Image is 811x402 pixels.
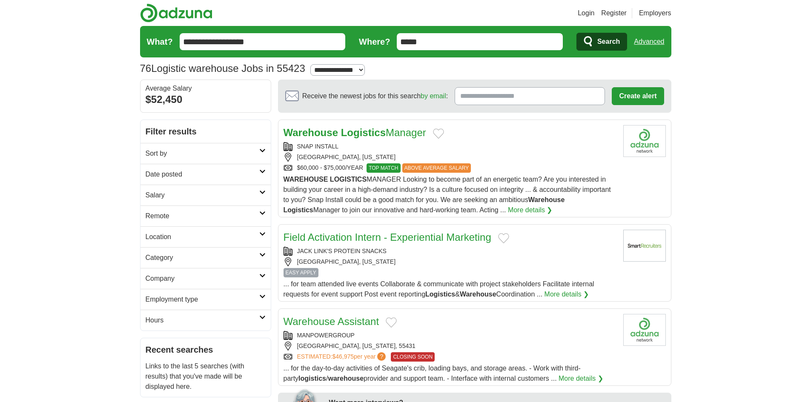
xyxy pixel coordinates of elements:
[508,205,553,215] a: More details ❯
[140,289,271,310] a: Employment type
[140,61,152,76] span: 76
[433,128,444,139] button: Add to favorite jobs
[284,127,338,138] strong: Warehouse
[284,316,379,327] a: Warehouse Assistant
[284,127,426,138] a: Warehouse LogisticsManager
[284,342,616,351] div: [GEOGRAPHIC_DATA], [US_STATE], 55431
[460,291,496,298] strong: Warehouse
[140,143,271,164] a: Sort by
[402,163,471,173] span: ABOVE AVERAGE SALARY
[284,247,616,256] div: JACK LINK'S PROTEIN SNACKS
[359,35,390,48] label: Where?
[544,289,589,299] a: More details ❯
[528,196,565,203] strong: Warehouse
[140,268,271,289] a: Company
[146,85,266,92] div: Average Salary
[146,274,259,284] h2: Company
[284,153,616,162] div: [GEOGRAPHIC_DATA], [US_STATE]
[146,343,266,356] h2: Recent searches
[146,315,259,325] h2: Hours
[391,352,435,362] span: CLOSING SOON
[146,190,259,200] h2: Salary
[377,352,386,361] span: ?
[328,375,364,382] strong: warehouse
[140,310,271,331] a: Hours
[367,163,400,173] span: TOP MATCH
[386,317,397,328] button: Add to favorite jobs
[623,125,666,157] img: Company logo
[284,231,491,243] a: Field Activation Intern - Experiential Marketing
[578,8,594,18] a: Login
[146,211,259,221] h2: Remote
[330,176,367,183] strong: LOGISTICS
[498,233,509,243] button: Add to favorite jobs
[140,185,271,205] a: Salary
[284,280,594,298] span: ... for team attended live events Collaborate & communicate with project stakeholders Facilitate ...
[634,33,664,50] a: Advanced
[140,63,305,74] h1: Logistic warehouse Jobs in 55423
[623,230,666,262] img: Company logo
[597,33,620,50] span: Search
[284,163,616,173] div: $60,000 - $75,000/YEAR
[146,92,266,107] div: $52,450
[284,257,616,266] div: [GEOGRAPHIC_DATA], [US_STATE]
[284,331,616,340] div: MANPOWERGROUP
[297,352,388,362] a: ESTIMATED:$46,975per year?
[140,120,271,143] h2: Filter results
[146,232,259,242] h2: Location
[425,291,455,298] strong: Logistics
[421,92,446,100] a: by email
[146,294,259,305] h2: Employment type
[298,375,326,382] strong: logistics
[612,87,664,105] button: Create alert
[146,169,259,180] h2: Date posted
[341,127,386,138] strong: Logistics
[146,253,259,263] h2: Category
[639,8,671,18] a: Employers
[284,365,581,382] span: ... for the day-to-day activities of Seagate's crib, loading bays, and storage areas. - Work with...
[576,33,627,51] button: Search
[623,314,666,346] img: Company logo
[140,247,271,268] a: Category
[140,164,271,185] a: Date posted
[284,142,616,151] div: SNAP INSTALL
[559,373,603,384] a: More details ❯
[284,176,328,183] strong: WAREHOUSE
[140,226,271,247] a: Location
[601,8,627,18] a: Register
[140,205,271,226] a: Remote
[332,353,354,360] span: $46,975
[147,35,173,48] label: What?
[284,206,313,214] strong: Logistics
[146,361,266,392] p: Links to the last 5 searches (with results) that you've made will be displayed here.
[146,148,259,159] h2: Sort by
[284,176,611,214] span: MANAGER Looking to become part of an energetic team? Are you interested in building your career i...
[140,3,212,23] img: Adzuna logo
[302,91,448,101] span: Receive the newest jobs for this search :
[284,268,318,277] span: EASY APPLY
